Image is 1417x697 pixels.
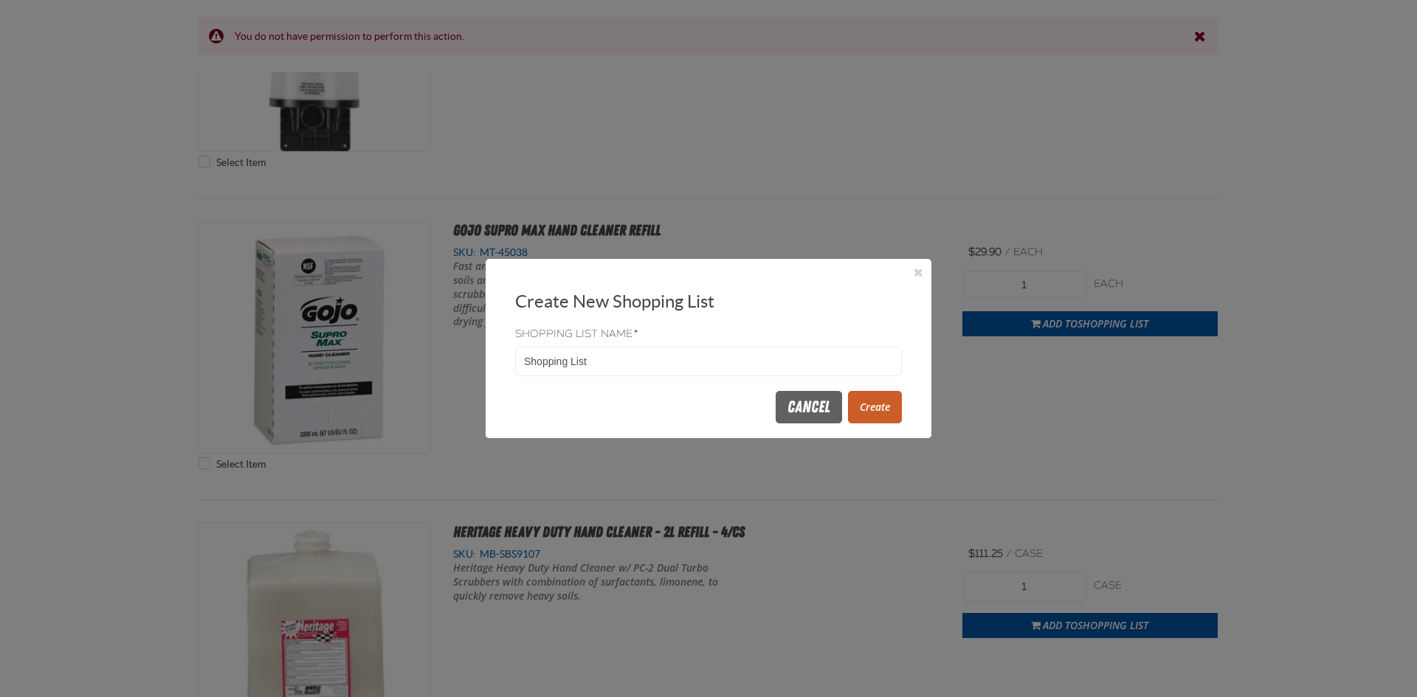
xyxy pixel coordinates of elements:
[515,327,902,341] label: Shopping List Name
[515,291,714,311] span: Create New Shopping List
[848,391,902,423] button: Create
[515,347,902,376] input: Shopping List Name
[776,391,842,423] button: Cancel
[909,263,927,281] button: Close the Dialog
